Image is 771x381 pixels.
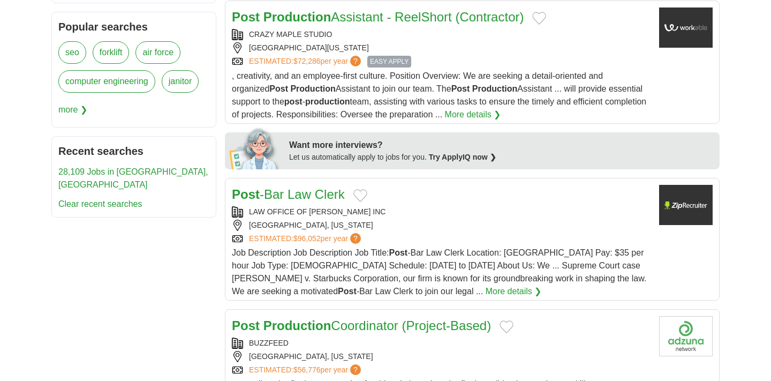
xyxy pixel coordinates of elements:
[263,318,331,333] strong: Production
[389,248,407,257] strong: Post
[232,42,651,54] div: [GEOGRAPHIC_DATA][US_STATE]
[293,57,321,65] span: $72,286
[659,8,713,48] img: Company logo
[293,365,321,374] span: $56,776
[305,97,350,106] strong: production
[93,41,130,64] a: forklift
[293,234,321,243] span: $96,052
[269,84,288,93] strong: Post
[58,99,87,121] span: more ❯
[232,338,651,349] div: BUZZFEED
[58,199,142,208] a: Clear recent searches
[263,10,331,24] strong: Production
[232,248,646,296] span: Job Description Job Description Job Title: -Bar Law Clerk Location: [GEOGRAPHIC_DATA] Pay: $35 pe...
[162,70,199,93] a: janitor
[58,41,86,64] a: seo
[659,185,713,225] img: Company logo
[659,316,713,356] img: Company logo
[353,189,367,202] button: Add to favorite jobs
[284,97,303,106] strong: post
[249,56,363,68] a: ESTIMATED:$72,286per year?
[232,10,260,24] strong: Post
[350,233,361,244] span: ?
[58,19,209,35] h2: Popular searches
[232,187,345,201] a: Post-Bar Law Clerk
[486,285,542,298] a: More details ❯
[135,41,180,64] a: air force
[350,56,361,66] span: ?
[338,287,357,296] strong: Post
[232,318,260,333] strong: Post
[232,71,646,119] span: , creativity, and an employee-first culture. Position Overview: We are seeking a detail-oriented ...
[289,152,713,163] div: Let us automatically apply to jobs for you.
[249,364,363,376] a: ESTIMATED:$56,776per year?
[532,12,546,25] button: Add to favorite jobs
[290,84,335,93] strong: Production
[249,233,363,244] a: ESTIMATED:$96,052per year?
[451,84,470,93] strong: Post
[445,108,501,121] a: More details ❯
[232,206,651,218] div: LAW OFFICE OF [PERSON_NAME] INC
[232,29,651,40] div: CRAZY MAPLE STUDIO
[229,126,281,169] img: apply-iq-scientist.png
[367,56,411,68] span: EASY APPLY
[350,364,361,375] span: ?
[232,351,651,362] div: [GEOGRAPHIC_DATA], [US_STATE]
[232,318,491,333] a: Post ProductionCoordinator (Project-Based)
[289,139,713,152] div: Want more interviews?
[500,320,513,333] button: Add to favorite jobs
[58,167,208,189] a: 28,109 Jobs in [GEOGRAPHIC_DATA], [GEOGRAPHIC_DATA]
[232,187,260,201] strong: Post
[472,84,517,93] strong: Production
[232,10,524,24] a: Post ProductionAssistant - ReelShort (Contractor)
[429,153,496,161] a: Try ApplyIQ now ❯
[58,143,209,159] h2: Recent searches
[58,70,155,93] a: computer engineering
[232,220,651,231] div: [GEOGRAPHIC_DATA], [US_STATE]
